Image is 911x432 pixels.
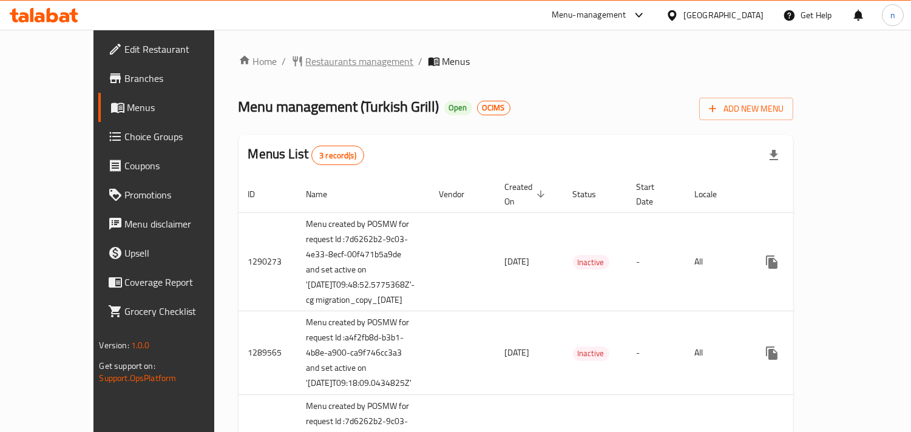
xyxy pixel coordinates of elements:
span: 3 record(s) [312,150,364,161]
td: - [627,212,685,311]
span: Menu disclaimer [125,217,236,231]
span: Open [444,103,472,113]
a: Home [239,54,277,69]
h2: Menus List [248,145,364,165]
span: Grocery Checklist [125,304,236,319]
td: All [685,212,748,311]
span: Get support on: [100,358,155,374]
span: Name [306,187,344,201]
span: Status [573,187,612,201]
span: Locale [695,187,733,201]
div: Menu-management [552,8,626,22]
a: Restaurants management [291,54,414,69]
button: Add New Menu [699,98,793,120]
span: Coverage Report [125,275,236,289]
nav: breadcrumb [239,54,794,69]
button: more [757,339,787,368]
span: ID [248,187,271,201]
span: n [890,8,895,22]
div: Export file [759,141,788,170]
button: Change Status [787,339,816,368]
span: Created On [505,180,549,209]
a: Edit Restaurant [98,35,246,64]
span: 1.0.0 [131,337,150,353]
a: Menus [98,93,246,122]
a: Coupons [98,151,246,180]
span: OCIMS [478,103,510,113]
span: [DATE] [505,254,530,269]
button: more [757,248,787,277]
th: Actions [748,176,884,213]
a: Support.OpsPlatform [100,370,177,386]
span: Vendor [439,187,481,201]
span: Choice Groups [125,129,236,144]
span: Add New Menu [709,101,784,116]
li: / [419,54,423,69]
span: Inactive [573,346,609,360]
span: Branches [125,71,236,86]
span: Promotions [125,187,236,202]
a: Choice Groups [98,122,246,151]
span: Upsell [125,246,236,260]
a: Menu disclaimer [98,209,246,238]
span: Menus [127,100,236,115]
a: Upsell [98,238,246,268]
span: Edit Restaurant [125,42,236,56]
a: Coverage Report [98,268,246,297]
a: Promotions [98,180,246,209]
span: Inactive [573,255,609,269]
span: Restaurants management [306,54,414,69]
td: Menu created by POSMW for request Id :a4f2fb8d-b3b1-4b8e-a900-ca9f746cc3a3 and set active on '[DA... [297,311,430,395]
span: [DATE] [505,345,530,360]
span: Start Date [637,180,671,209]
div: Open [444,101,472,115]
td: 1290273 [239,212,297,311]
td: Menu created by POSMW for request Id :7d6262b2-9c03-4e33-8ecf-00f471b5a9de and set active on '[DA... [297,212,430,311]
span: Version: [100,337,129,353]
button: Change Status [787,248,816,277]
span: Coupons [125,158,236,173]
td: 1289565 [239,311,297,395]
a: Branches [98,64,246,93]
td: All [685,311,748,395]
span: Menu management ( Turkish Grill ) [239,93,439,120]
a: Grocery Checklist [98,297,246,326]
span: Menus [442,54,470,69]
td: - [627,311,685,395]
div: [GEOGRAPHIC_DATA] [683,8,764,22]
div: Inactive [573,346,609,361]
li: / [282,54,286,69]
